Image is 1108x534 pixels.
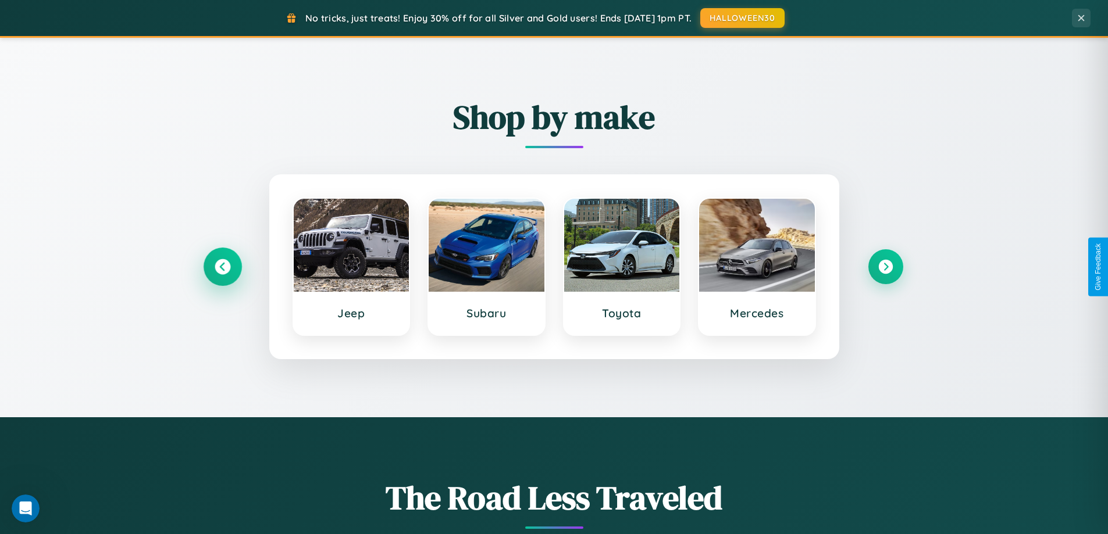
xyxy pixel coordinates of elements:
[700,8,785,28] button: HALLOWEEN30
[576,306,668,320] h3: Toyota
[205,475,903,520] h1: The Road Less Traveled
[305,12,692,24] span: No tricks, just treats! Enjoy 30% off for all Silver and Gold users! Ends [DATE] 1pm PT.
[305,306,398,320] h3: Jeep
[12,494,40,522] iframe: Intercom live chat
[1094,243,1102,291] div: Give Feedback
[711,306,803,320] h3: Mercedes
[205,95,903,139] h2: Shop by make
[440,306,533,320] h3: Subaru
